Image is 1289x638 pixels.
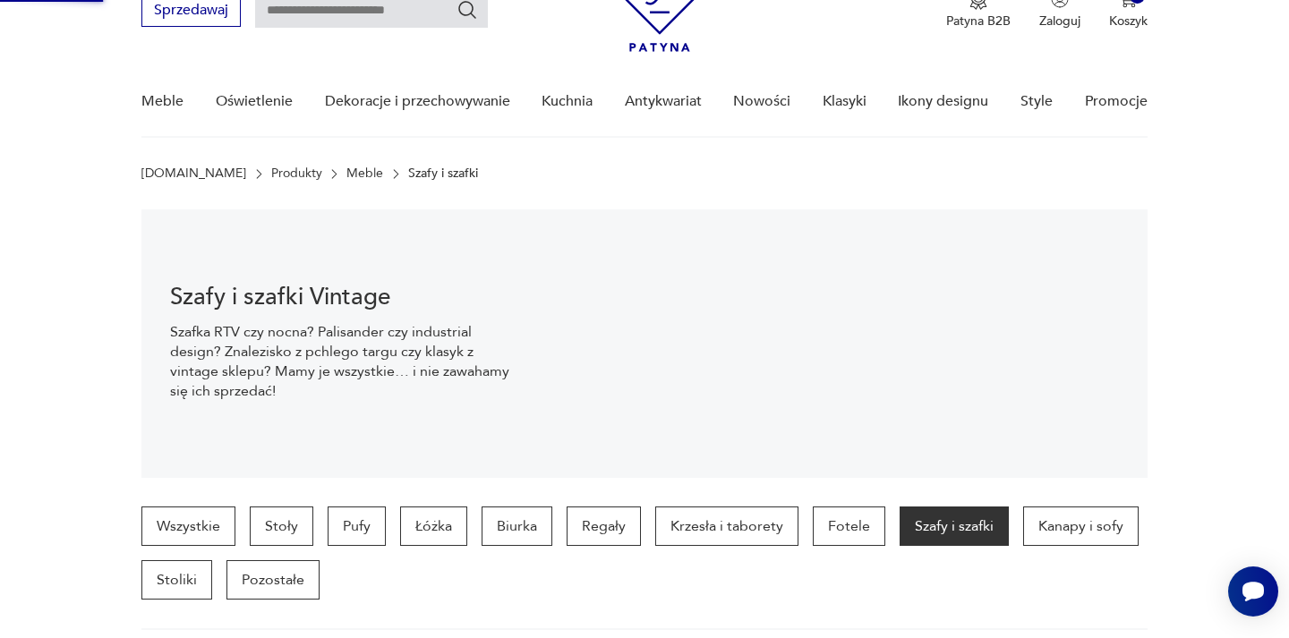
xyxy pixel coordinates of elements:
a: Wszystkie [141,506,235,546]
a: Kuchnia [542,67,593,136]
p: Szafy i szafki [408,166,478,181]
a: Krzesła i taborety [655,506,798,546]
a: Fotele [813,506,885,546]
a: Pozostałe [226,560,320,600]
a: [DOMAIN_NAME] [141,166,246,181]
a: Biurka [482,506,552,546]
p: Zaloguj [1039,13,1080,30]
a: Ikony designu [898,67,988,136]
a: Promocje [1085,67,1148,136]
a: Szafy i szafki [900,506,1009,546]
h1: Szafy i szafki Vintage [170,286,515,308]
a: Antykwariat [625,67,702,136]
a: Łóżka [400,506,467,546]
iframe: Smartsupp widget button [1228,566,1278,617]
p: Patyna B2B [946,13,1011,30]
a: Style [1020,67,1053,136]
a: Kanapy i sofy [1023,506,1139,546]
p: Szafka RTV czy nocna? Palisander czy industrial design? Znalezisko z pchlego targu czy klasyk z v... [170,322,515,401]
a: Nowości [733,67,790,136]
a: Pufy [328,506,386,546]
a: Stoliki [141,560,212,600]
a: Oświetlenie [216,67,293,136]
a: Klasyki [823,67,866,136]
a: Produkty [271,166,322,181]
a: Stoły [250,506,313,546]
a: Meble [346,166,383,181]
a: Meble [141,67,184,136]
p: Koszyk [1109,13,1148,30]
a: Regały [567,506,641,546]
a: Dekoracje i przechowywanie [325,67,510,136]
a: Sprzedawaj [141,5,241,18]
